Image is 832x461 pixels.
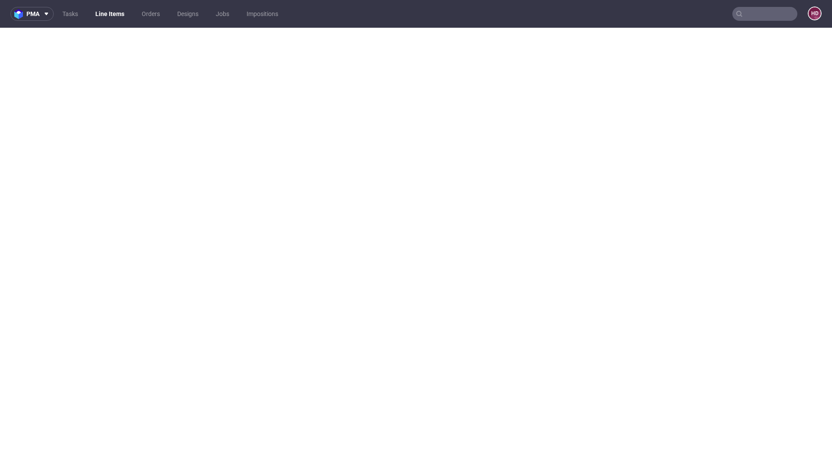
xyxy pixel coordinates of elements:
[211,7,234,21] a: Jobs
[14,9,26,19] img: logo
[10,7,54,21] button: pma
[809,7,821,19] figcaption: HD
[241,7,283,21] a: Impositions
[57,7,83,21] a: Tasks
[26,11,39,17] span: pma
[136,7,165,21] a: Orders
[90,7,130,21] a: Line Items
[172,7,204,21] a: Designs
